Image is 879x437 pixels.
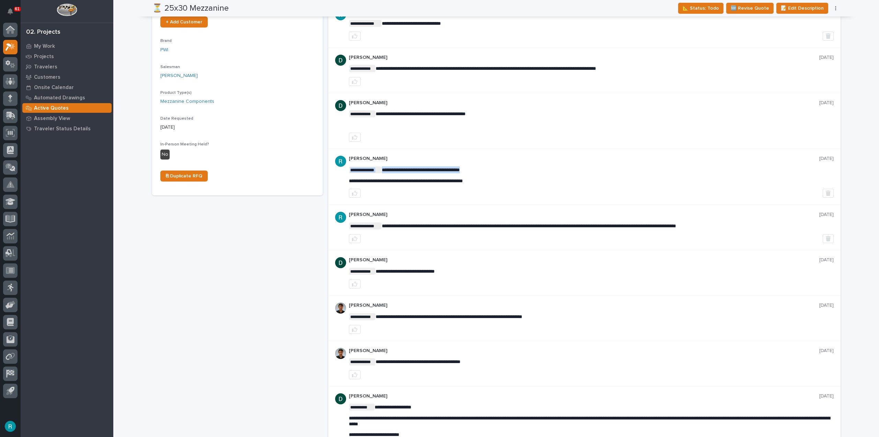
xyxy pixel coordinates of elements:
p: [DATE] [819,393,834,399]
a: Automated Drawings [21,92,113,103]
span: Brand [160,39,172,43]
div: No [160,150,170,160]
p: Travelers [34,64,57,70]
span: In-Person Meeting Held? [160,142,209,146]
p: Onsite Calendar [34,85,74,91]
p: Projects [34,54,54,60]
img: Workspace Logo [57,3,77,16]
a: ⎘ Duplicate RFQ [160,171,208,182]
p: My Work [34,43,55,50]
button: like this post [349,32,361,41]
a: [PERSON_NAME] [160,72,198,79]
p: [DATE] [819,212,834,218]
p: [PERSON_NAME] [349,303,819,308]
p: Traveler Status Details [34,126,91,132]
p: [DATE] [819,257,834,263]
p: [PERSON_NAME] [349,257,819,263]
span: Salesman [160,65,180,69]
span: ⎘ Duplicate RFQ [166,174,202,178]
div: 02. Projects [26,29,60,36]
img: ACg8ocJgdhFn4UJomsYM_ouCmoNuTXbjHW0N3LU2ED0DpQ4pt1V6hA=s96-c [335,393,346,404]
p: [PERSON_NAME] [349,393,819,399]
p: [PERSON_NAME] [349,55,819,61]
a: Mezzanine Components [160,98,214,105]
button: 🆕 Revise Quote [726,3,774,14]
img: AOh14Gjx62Rlbesu-yIIyH4c_jqdfkUZL5_Os84z4H1p=s96-c [335,348,346,359]
button: Delete post [823,234,834,243]
p: [DATE] [819,303,834,308]
img: ACg8ocJgdhFn4UJomsYM_ouCmoNuTXbjHW0N3LU2ED0DpQ4pt1V6hA=s96-c [335,100,346,111]
p: [DATE] [819,55,834,61]
button: like this post [349,133,361,142]
img: ACg8ocLIQ8uTLu8xwXPI_zF_j4cWilWA_If5Zu0E3tOGGkFk=s96-c [335,156,346,167]
a: Active Quotes [21,103,113,113]
p: Customers [34,74,60,80]
a: Traveler Status Details [21,123,113,134]
button: like this post [349,234,361,243]
p: [DATE] [819,100,834,106]
img: ACg8ocLIQ8uTLu8xwXPI_zF_j4cWilWA_If5Zu0E3tOGGkFk=s96-c [335,212,346,223]
p: [DATE] [819,348,834,354]
button: Delete post [823,32,834,41]
p: Automated Drawings [34,95,85,101]
h2: ⏳ 25x30 Mezzanine [152,3,229,13]
img: ACg8ocJgdhFn4UJomsYM_ouCmoNuTXbjHW0N3LU2ED0DpQ4pt1V6hA=s96-c [335,55,346,66]
a: Assembly View [21,113,113,123]
span: + Add Customer [166,20,202,24]
img: ACg8ocJgdhFn4UJomsYM_ouCmoNuTXbjHW0N3LU2ED0DpQ4pt1V6hA=s96-c [335,257,346,268]
p: Assembly View [34,116,70,122]
a: My Work [21,41,113,51]
button: Notifications [3,4,18,19]
a: + Add Customer [160,17,208,28]
span: 📐 Status: Todo [683,4,719,12]
button: like this post [349,189,361,198]
button: like this post [349,370,361,379]
p: [PERSON_NAME] [349,156,819,162]
p: Active Quotes [34,105,69,111]
a: Onsite Calendar [21,82,113,92]
button: 📝 Edit Description [776,3,828,14]
button: like this post [349,280,361,288]
button: like this post [349,325,361,334]
p: [PERSON_NAME] [349,212,819,218]
p: [DATE] [819,156,834,162]
p: [DATE] [160,124,315,131]
span: Date Requested [160,117,193,121]
a: Travelers [21,62,113,72]
p: [PERSON_NAME] [349,348,819,354]
p: [PERSON_NAME] [349,100,819,106]
a: Customers [21,72,113,82]
a: Projects [21,51,113,62]
button: 📐 Status: Todo [678,3,723,14]
button: users-avatar [3,419,18,434]
span: 📝 Edit Description [781,4,824,12]
span: Product Type(s) [160,91,192,95]
button: Delete post [823,189,834,198]
span: 🆕 Revise Quote [731,4,769,12]
div: Notifications61 [9,8,18,19]
p: 61 [15,7,20,11]
img: AOh14Gjx62Rlbesu-yIIyH4c_jqdfkUZL5_Os84z4H1p=s96-c [335,303,346,314]
a: PWI [160,46,168,54]
button: like this post [349,77,361,86]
